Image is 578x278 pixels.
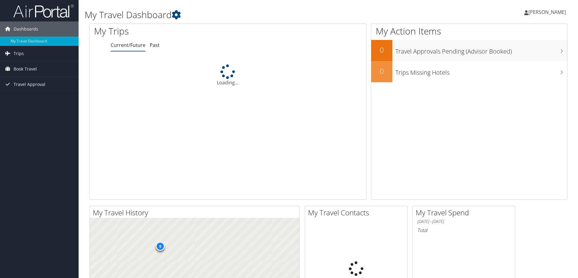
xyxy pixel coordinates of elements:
span: Trips [14,46,24,61]
a: Current/Future [111,42,145,48]
a: Past [150,42,160,48]
h1: My Travel Dashboard [85,8,410,21]
span: Travel Approval [14,77,45,92]
span: [PERSON_NAME] [528,9,566,15]
h6: [DATE] - [DATE] [417,219,510,224]
div: 9 [156,242,165,251]
h2: My Travel Spend [416,208,515,218]
h1: My Action Items [371,25,567,38]
h2: 0 [371,66,392,76]
h6: Total [417,227,510,234]
h2: My Travel History [93,208,299,218]
a: 0Travel Approvals Pending (Advisor Booked) [371,40,567,61]
h2: 0 [371,45,392,55]
h1: My Trips [94,25,246,38]
h3: Trips Missing Hotels [395,65,567,77]
h3: Travel Approvals Pending (Advisor Booked) [395,44,567,56]
span: Dashboards [14,21,38,37]
div: Loading... [89,64,366,86]
span: Book Travel [14,61,37,77]
a: 0Trips Missing Hotels [371,61,567,82]
img: airportal-logo.png [13,4,74,18]
a: [PERSON_NAME] [524,3,572,21]
h2: My Travel Contacts [308,208,407,218]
